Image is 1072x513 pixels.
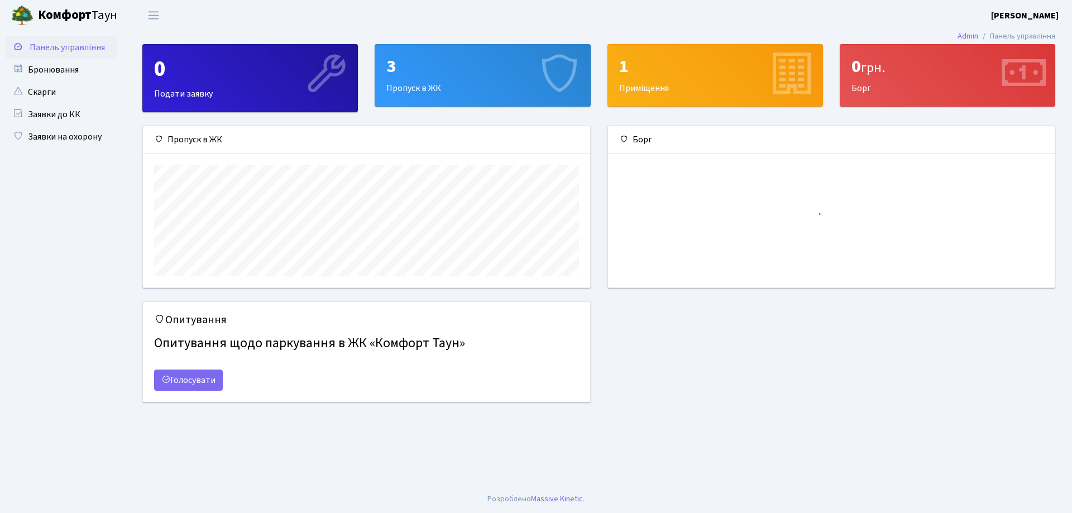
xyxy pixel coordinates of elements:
[30,41,105,54] span: Панель управління
[991,9,1059,22] a: [PERSON_NAME]
[978,30,1055,42] li: Панель управління
[154,313,579,327] h5: Опитування
[531,493,583,505] a: Massive Kinetic
[958,30,978,42] a: Admin
[386,56,578,77] div: 3
[6,126,117,148] a: Заявки на охорону
[11,4,33,27] img: logo.png
[6,81,117,103] a: Скарги
[6,103,117,126] a: Заявки до КК
[607,44,823,107] a: 1Приміщення
[142,44,358,112] a: 0Подати заявку
[140,6,167,25] button: Переключити навігацію
[487,493,585,505] div: .
[375,45,590,106] div: Пропуск в ЖК
[154,370,223,391] a: Голосувати
[375,44,590,107] a: 3Пропуск в ЖК
[840,45,1055,106] div: Борг
[851,56,1044,77] div: 0
[154,56,346,83] div: 0
[154,331,579,356] h4: Опитування щодо паркування в ЖК «Комфорт Таун»
[608,45,822,106] div: Приміщення
[6,36,117,59] a: Панель управління
[38,6,117,25] span: Таун
[38,6,92,24] b: Комфорт
[487,493,531,505] a: Розроблено
[861,58,885,78] span: грн.
[619,56,811,77] div: 1
[941,25,1072,48] nav: breadcrumb
[143,45,357,112] div: Подати заявку
[608,126,1055,154] div: Борг
[6,59,117,81] a: Бронювання
[143,126,590,154] div: Пропуск в ЖК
